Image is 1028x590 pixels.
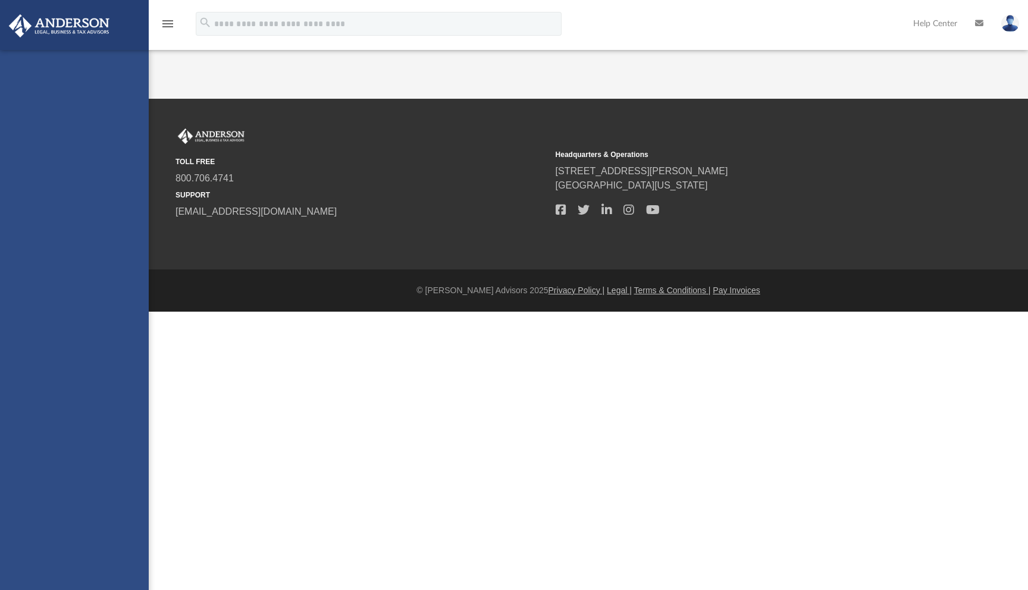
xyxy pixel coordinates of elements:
[549,285,605,295] a: Privacy Policy |
[5,14,113,37] img: Anderson Advisors Platinum Portal
[175,173,234,183] a: 800.706.4741
[175,206,337,216] a: [EMAIL_ADDRESS][DOMAIN_NAME]
[175,156,547,167] small: TOLL FREE
[556,180,708,190] a: [GEOGRAPHIC_DATA][US_STATE]
[175,128,247,144] img: Anderson Advisors Platinum Portal
[556,149,927,160] small: Headquarters & Operations
[149,284,1028,297] div: © [PERSON_NAME] Advisors 2025
[199,16,212,29] i: search
[556,166,728,176] a: [STREET_ADDRESS][PERSON_NAME]
[161,17,175,31] i: menu
[607,285,632,295] a: Legal |
[161,23,175,31] a: menu
[713,285,760,295] a: Pay Invoices
[1001,15,1019,32] img: User Pic
[175,190,547,200] small: SUPPORT
[634,285,711,295] a: Terms & Conditions |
